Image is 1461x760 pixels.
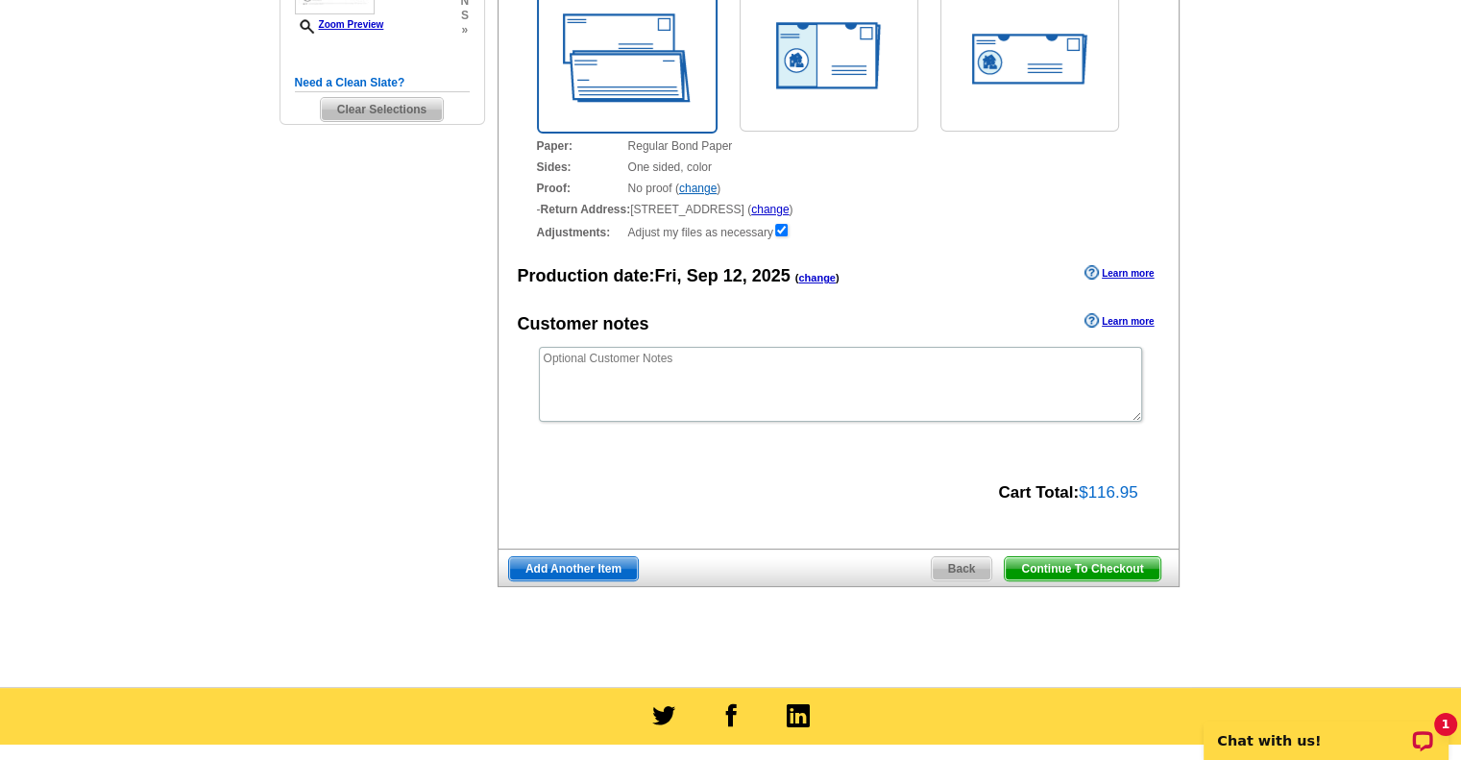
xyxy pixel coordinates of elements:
[998,483,1079,502] strong: Cart Total:
[537,159,622,176] strong: Sides:
[537,224,622,241] strong: Adjustments:
[537,159,1140,176] div: One sided, color
[932,557,992,580] span: Back
[537,180,1140,197] div: No proof ( )
[541,203,631,216] strong: Return Address:
[537,203,793,216] span: - [STREET_ADDRESS] ( )
[460,9,469,23] span: s
[321,98,443,121] span: Clear Selections
[518,263,840,289] div: Production date:
[295,74,470,92] h5: Need a Clean Slate?
[655,266,682,285] span: Fri,
[1084,313,1154,329] a: Learn more
[537,222,1140,241] div: Adjust my files as necessary
[563,13,691,103] img: 2.png
[537,137,622,155] strong: Paper:
[776,22,881,89] img: 3.png
[509,557,638,580] span: Add Another Item
[679,182,717,195] a: change
[931,556,993,581] a: Back
[295,19,384,30] a: Zoom Preview
[752,266,791,285] span: 2025
[537,137,1140,155] div: Regular Bond Paper
[518,311,649,337] div: Customer notes
[1005,557,1159,580] span: Continue To Checkout
[795,272,840,283] span: ( )
[1079,483,1137,502] span: $116.95
[1084,265,1154,281] a: Learn more
[687,266,718,285] span: Sep
[1191,699,1461,760] iframe: LiveChat chat widget
[798,272,836,283] a: change
[537,180,622,197] strong: Proof:
[972,34,1087,85] img: 4.png
[751,203,789,216] a: change
[508,556,639,581] a: Add Another Item
[460,23,469,37] span: »
[723,266,747,285] span: 12,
